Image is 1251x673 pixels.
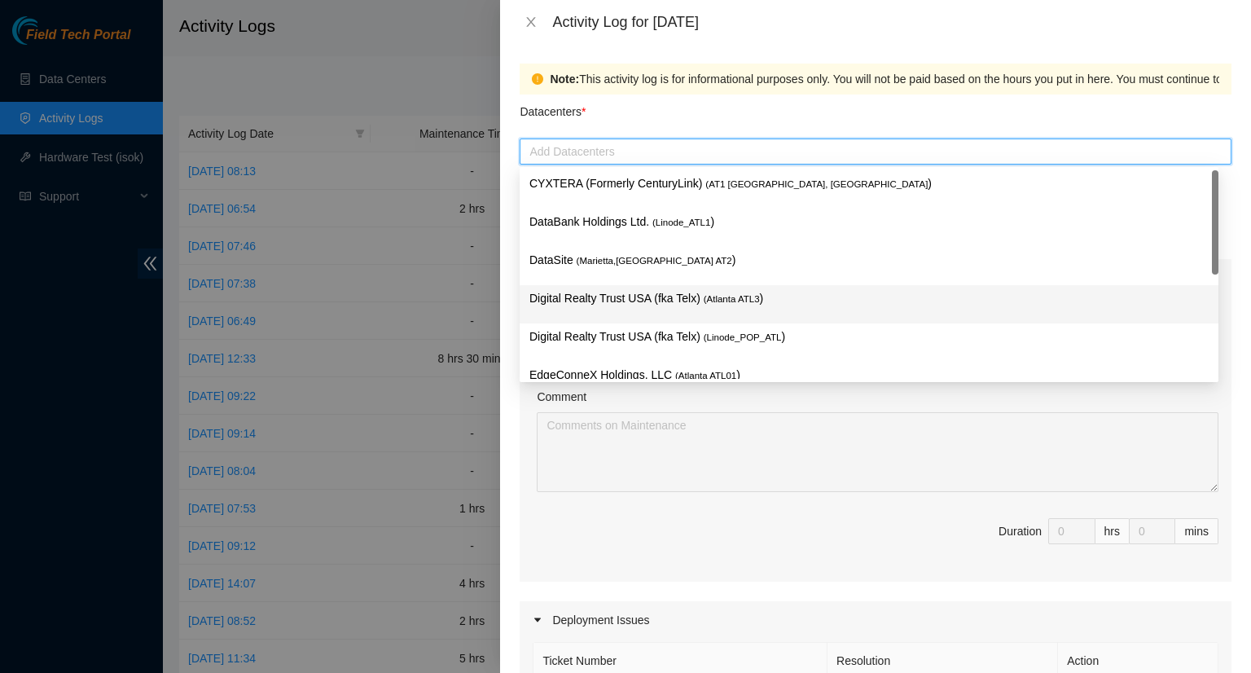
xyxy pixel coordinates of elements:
[999,522,1042,540] div: Duration
[520,15,542,30] button: Close
[675,371,736,380] span: ( Atlanta ATL01
[704,294,760,304] span: ( Atlanta ATL3
[537,388,586,406] label: Comment
[552,13,1231,31] div: Activity Log for [DATE]
[652,218,710,227] span: ( Linode_ATL1
[705,179,928,189] span: ( AT1 [GEOGRAPHIC_DATA], [GEOGRAPHIC_DATA]
[537,412,1218,492] textarea: Comment
[525,15,538,29] span: close
[577,256,732,266] span: ( Marietta,[GEOGRAPHIC_DATA] AT2
[550,70,579,88] strong: Note:
[704,332,782,342] span: ( Linode_POP_ATL
[529,174,1209,193] p: CYXTERA (Formerly CenturyLink) )
[532,73,543,85] span: exclamation-circle
[529,289,1209,308] p: Digital Realty Trust USA (fka Telx) )
[529,213,1209,231] p: DataBank Holdings Ltd. )
[1175,518,1218,544] div: mins
[529,328,1209,346] p: Digital Realty Trust USA (fka Telx) )
[520,601,1231,639] div: Deployment Issues
[533,615,542,625] span: caret-right
[529,366,1209,385] p: EdgeConneX Holdings, LLC )
[1095,518,1130,544] div: hrs
[529,251,1209,270] p: DataSite )
[520,95,586,121] p: Datacenters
